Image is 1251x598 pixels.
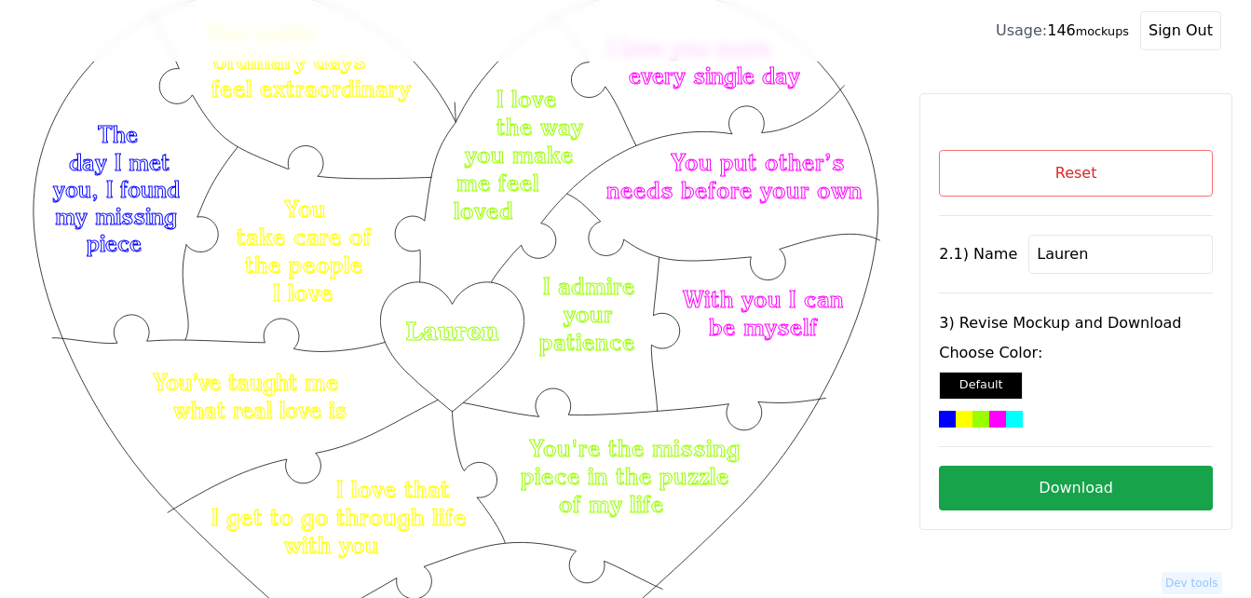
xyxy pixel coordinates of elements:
[709,314,818,342] text: be myself
[69,149,170,176] text: day I met
[456,169,539,197] text: me feel
[939,342,1213,364] label: Choose Color:
[939,312,1213,334] label: 3) Revise Mockup and Download
[939,243,1017,265] label: 2.1) Name
[1076,24,1129,38] small: mockups
[521,462,729,490] text: piece in the puzzle
[153,369,339,396] text: You’ve taught me
[529,434,741,462] text: You're the missing
[671,148,845,176] text: You put other’s
[606,176,863,204] text: needs before your own
[284,195,326,223] text: You
[211,75,411,102] text: feel extraordinary
[996,20,1129,42] div: 146
[273,279,333,306] text: I love
[1162,572,1222,594] button: Dev tools
[212,503,468,531] text: I get to go through life
[55,203,177,230] text: my missing
[543,272,635,300] text: I admire
[1140,11,1221,50] button: Sign Out
[407,318,500,347] text: Lauren
[245,251,363,279] text: the people
[336,475,450,503] text: I love that
[173,397,347,424] text: what real love is
[629,62,800,89] text: every single day
[559,490,664,518] text: of my life
[564,300,613,328] text: your
[454,197,513,224] text: loved
[87,230,142,257] text: piece
[683,286,844,314] text: With you I can
[539,328,635,356] text: patience
[996,21,1047,39] span: Usage:
[284,531,379,559] text: with you
[465,141,574,169] text: you make
[496,113,583,141] text: the way
[959,377,1003,391] small: Default
[939,150,1213,197] button: Reset
[939,466,1213,510] button: Download
[607,34,770,61] text: I love you more
[237,223,372,251] text: take care of
[496,85,557,113] text: I love
[53,176,180,203] text: you, I found
[98,121,138,148] text: The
